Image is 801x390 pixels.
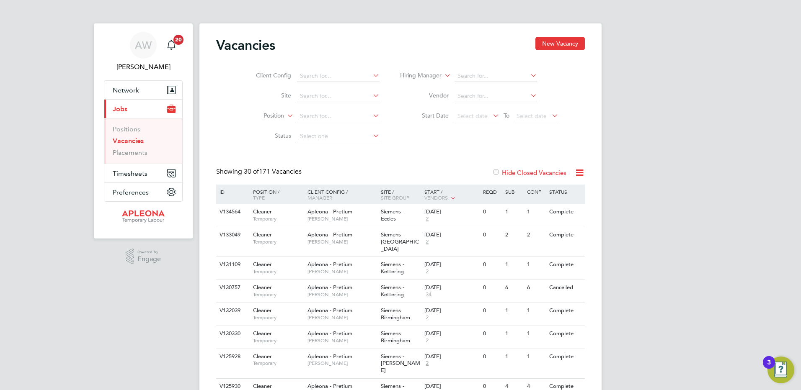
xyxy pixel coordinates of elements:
[767,357,794,383] button: Open Resource Center, 3 new notifications
[253,382,272,390] span: Cleaner
[307,307,352,314] span: Apleona - Pretium
[547,303,584,318] div: Complete
[253,291,303,298] span: Temporary
[481,185,503,199] div: Reqd
[113,125,140,133] a: Positions
[424,337,430,344] span: 2
[381,208,404,222] span: Siemens - Eccles
[424,353,479,360] div: [DATE]
[481,257,503,272] div: 0
[253,268,303,275] span: Temporary
[307,216,377,222] span: [PERSON_NAME]
[481,303,503,318] div: 0
[517,112,547,120] span: Select date
[217,349,247,364] div: V125928
[503,349,525,364] div: 1
[216,37,275,54] h2: Vacancies
[424,261,479,268] div: [DATE]
[422,185,481,205] div: Start /
[525,303,547,318] div: 1
[163,32,180,59] a: 20
[217,185,247,199] div: ID
[217,227,247,243] div: V133049
[113,149,147,157] a: Placements
[455,70,537,82] input: Search for...
[297,70,380,82] input: Search for...
[503,227,525,243] div: 2
[217,257,247,272] div: V131109
[307,360,377,367] span: [PERSON_NAME]
[126,249,161,264] a: Powered byEngage
[307,208,352,215] span: Apleona - Pretium
[104,210,183,223] a: Go to home page
[525,204,547,220] div: 1
[113,188,149,196] span: Preferences
[547,349,584,364] div: Complete
[104,164,182,182] button: Timesheets
[492,169,566,177] label: Hide Closed Vacancies
[253,216,303,222] span: Temporary
[253,360,303,367] span: Temporary
[307,231,352,238] span: Apleona - Pretium
[381,307,410,321] span: Siemens Birmingham
[381,231,419,252] span: Siemens - [GEOGRAPHIC_DATA]
[481,326,503,341] div: 0
[307,239,377,245] span: [PERSON_NAME]
[253,261,272,268] span: Cleaner
[307,330,352,337] span: Apleona - Pretium
[379,185,423,205] div: Site /
[236,112,284,120] label: Position
[424,194,448,201] span: Vendors
[481,204,503,220] div: 0
[481,349,503,364] div: 0
[424,216,430,223] span: 2
[297,90,380,102] input: Search for...
[104,81,182,99] button: Network
[501,110,512,121] span: To
[525,280,547,295] div: 6
[113,86,139,94] span: Network
[253,353,272,360] span: Cleaner
[244,167,259,176] span: 30 of
[424,307,479,314] div: [DATE]
[481,227,503,243] div: 0
[424,330,479,337] div: [DATE]
[216,167,303,176] div: Showing
[253,284,272,291] span: Cleaner
[424,383,479,390] div: [DATE]
[137,256,161,263] span: Engage
[307,337,377,344] span: [PERSON_NAME]
[424,239,430,246] span: 2
[424,291,433,298] span: 34
[307,194,332,201] span: Manager
[503,326,525,341] div: 1
[424,268,430,275] span: 2
[424,284,479,291] div: [DATE]
[503,280,525,295] div: 6
[381,194,409,201] span: Site Group
[381,353,420,374] span: Siemens - [PERSON_NAME]
[547,326,584,341] div: Complete
[104,118,182,164] div: Jobs
[525,227,547,243] div: 2
[503,185,525,199] div: Sub
[547,227,584,243] div: Complete
[253,208,272,215] span: Cleaner
[547,204,584,220] div: Complete
[525,349,547,364] div: 1
[253,239,303,245] span: Temporary
[104,32,183,72] a: AW[PERSON_NAME]
[217,280,247,295] div: V130757
[307,382,352,390] span: Apleona - Pretium
[247,185,305,205] div: Position /
[113,137,144,145] a: Vacancies
[104,62,183,72] span: Angela Williams
[767,362,771,373] div: 3
[393,72,442,80] label: Hiring Manager
[547,185,584,199] div: Status
[381,284,404,298] span: Siemens - Kettering
[122,210,165,223] img: apleona-logo-retina.png
[173,35,183,45] span: 20
[525,185,547,199] div: Conf
[307,261,352,268] span: Apleona - Pretium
